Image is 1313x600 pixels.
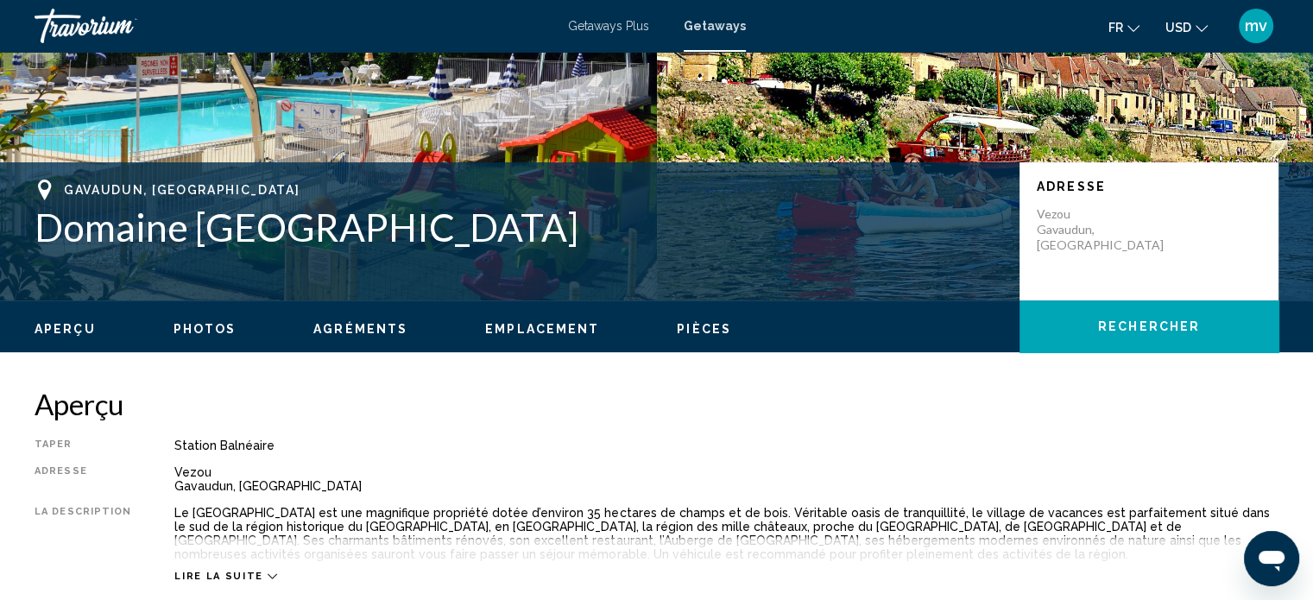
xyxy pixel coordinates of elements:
[313,322,407,336] span: Agréments
[174,439,1278,452] div: Station balnéaire
[1037,206,1175,253] p: Vezou Gavaudun, [GEOGRAPHIC_DATA]
[35,9,551,43] a: Travorium
[1245,17,1267,35] span: mv
[35,506,131,561] div: La description
[1108,15,1139,40] button: Change language
[677,321,731,337] button: Pièces
[35,205,1002,249] h1: Domaine [GEOGRAPHIC_DATA]
[684,19,746,33] a: Getaways
[174,322,237,336] span: Photos
[174,506,1278,561] div: Le [GEOGRAPHIC_DATA] est une magnifique propriété dotée d’environ 35 hectares de champs et de boi...
[35,439,131,452] div: Taper
[35,387,1278,421] h2: Aperçu
[1019,300,1278,352] button: Rechercher
[174,465,1278,493] div: Vezou Gavaudun, [GEOGRAPHIC_DATA]
[1165,21,1191,35] span: USD
[1165,15,1208,40] button: Change currency
[1037,180,1261,193] p: Adresse
[64,183,300,197] span: Gavaudun, [GEOGRAPHIC_DATA]
[35,322,96,336] span: Aperçu
[1244,531,1299,586] iframe: Bouton de lancement de la fenêtre de messagerie
[1234,8,1278,44] button: User Menu
[313,321,407,337] button: Agréments
[568,19,649,33] a: Getaways Plus
[35,321,96,337] button: Aperçu
[35,465,131,493] div: Adresse
[1108,21,1123,35] span: fr
[174,321,237,337] button: Photos
[174,570,276,583] button: Lire la suite
[485,321,599,337] button: Emplacement
[1098,320,1200,334] span: Rechercher
[677,322,731,336] span: Pièces
[485,322,599,336] span: Emplacement
[174,571,262,582] span: Lire la suite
